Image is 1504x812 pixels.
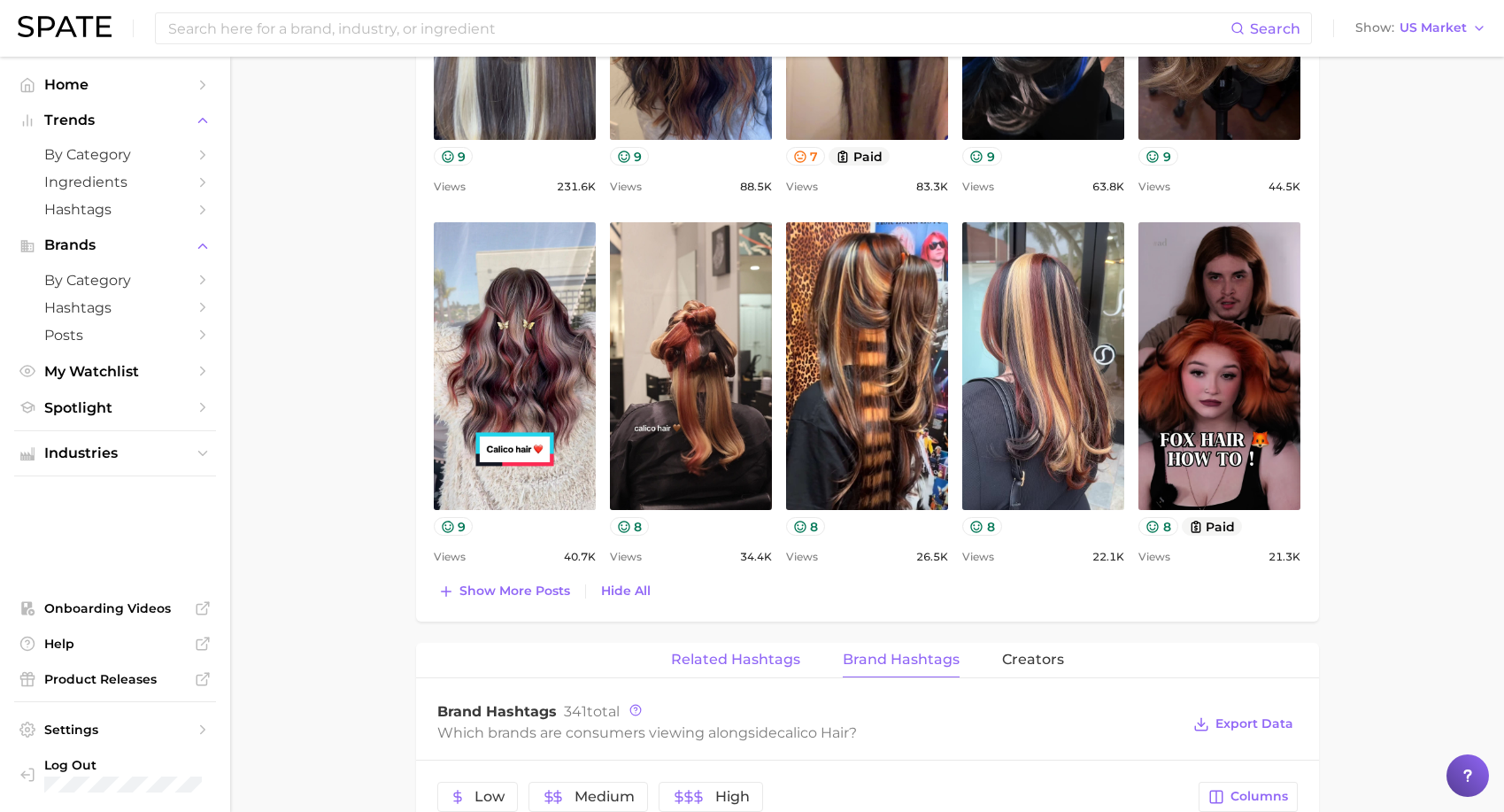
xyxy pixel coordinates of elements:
[434,546,466,568] span: Views
[1269,176,1300,197] span: 44.5k
[14,716,216,743] a: Settings
[44,76,186,93] span: Home
[564,546,596,568] span: 40.7k
[437,721,1181,745] div: Which brands are consumers viewing alongside ?
[14,630,216,657] a: Help
[14,141,216,168] a: by Category
[434,147,474,166] button: 9
[962,147,1002,166] button: 9
[610,147,650,166] button: 9
[166,13,1230,43] input: Search here for a brand, industry, or ingredient
[14,168,216,196] a: Ingredients
[437,703,557,720] span: Brand Hashtags
[1351,17,1491,40] button: ShowUS Market
[1189,712,1297,737] button: Export Data
[14,294,216,321] a: Hashtags
[564,703,620,720] span: total
[786,176,818,197] span: Views
[18,16,112,37] img: SPATE
[14,752,216,798] a: Log out. Currently logged in with e-mail marissa.callender@digitas.com.
[610,546,642,568] span: Views
[44,636,186,652] span: Help
[843,652,960,668] span: Brand Hashtags
[916,546,948,568] span: 26.5k
[1092,176,1124,197] span: 63.8k
[14,232,216,259] button: Brands
[459,584,570,599] span: Show more posts
[962,517,1002,536] button: 8
[1002,652,1064,668] span: Creators
[44,272,186,289] span: by Category
[671,652,800,668] span: Related Hashtags
[434,517,474,536] button: 9
[14,321,216,349] a: Posts
[44,299,186,316] span: Hashtags
[1230,789,1288,804] span: Columns
[601,584,651,599] span: Hide All
[575,790,635,804] span: Medium
[715,790,750,804] span: High
[14,71,216,98] a: Home
[1138,546,1170,568] span: Views
[1138,176,1170,197] span: Views
[597,579,655,603] button: Hide All
[1400,23,1467,33] span: US Market
[44,363,186,380] span: My Watchlist
[14,358,216,385] a: My Watchlist
[1250,20,1300,37] span: Search
[14,666,216,692] a: Product Releases
[564,703,587,720] span: 341
[474,790,505,804] span: Low
[786,517,826,536] button: 8
[14,394,216,421] a: Spotlight
[962,176,994,197] span: Views
[14,595,216,622] a: Onboarding Videos
[916,176,948,197] span: 83.3k
[829,147,890,166] button: paid
[44,174,186,190] span: Ingredients
[1269,546,1300,568] span: 21.3k
[44,671,186,687] span: Product Releases
[14,107,216,134] button: Trends
[740,546,772,568] span: 34.4k
[740,176,772,197] span: 88.5k
[14,440,216,467] button: Industries
[557,176,596,197] span: 231.6k
[44,757,237,773] span: Log Out
[44,327,186,344] span: Posts
[777,724,849,741] span: calico hair
[44,201,186,218] span: Hashtags
[1215,716,1293,731] span: Export Data
[610,176,642,197] span: Views
[1355,23,1394,33] span: Show
[786,546,818,568] span: Views
[1199,782,1297,812] button: Columns
[44,146,186,163] span: by Category
[44,112,186,128] span: Trends
[44,445,186,461] span: Industries
[1182,517,1243,536] button: paid
[786,147,826,166] button: 7
[14,196,216,223] a: Hashtags
[44,600,186,616] span: Onboarding Videos
[434,176,466,197] span: Views
[1138,517,1178,536] button: 8
[1138,147,1178,166] button: 9
[434,579,575,604] button: Show more posts
[962,546,994,568] span: Views
[44,237,186,253] span: Brands
[610,517,650,536] button: 8
[14,267,216,294] a: by Category
[44,722,186,738] span: Settings
[44,399,186,416] span: Spotlight
[1092,546,1124,568] span: 22.1k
